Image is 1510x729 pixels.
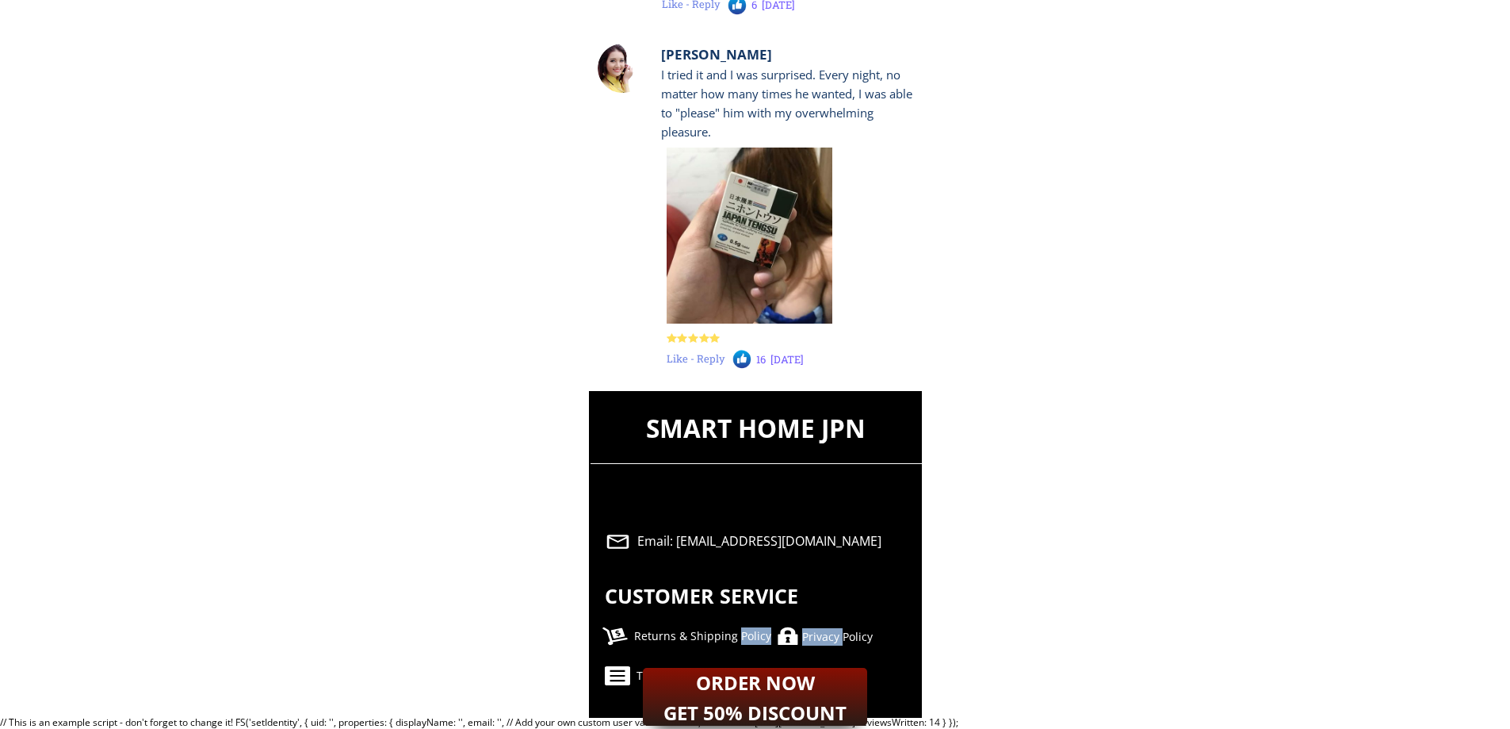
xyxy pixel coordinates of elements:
[805,668,973,685] div: Contact Us
[499,716,958,729] email_here: ', // Add your own custom user variables here, details at // [URL][DOMAIN_NAME] reviewsWritten: 1...
[661,44,810,86] div: [PERSON_NAME]
[756,351,870,368] div: 16 [DATE]
[654,668,856,729] h2: ORDER NOW GET 50% DISCOUNT
[667,351,780,367] div: Like - Reply
[331,716,958,729] the_id_that_you_use_in_your_app_for_this: ', properties: { displayName: '
[461,716,958,729] display_name_here: ', email: '
[634,627,803,645] div: Returns & Shipping Policy
[590,409,923,449] div: SMART HOME JPN
[661,65,916,141] div: I tried it and I was surprised. Every night, no matter how many times he wanted, I was able to "p...
[636,667,805,685] div: Terms of Use
[637,531,916,552] div: Email: [EMAIL_ADDRESS][DOMAIN_NAME]
[802,628,971,646] div: Privacy Policy
[605,580,938,612] div: CUSTOMER SERVICE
